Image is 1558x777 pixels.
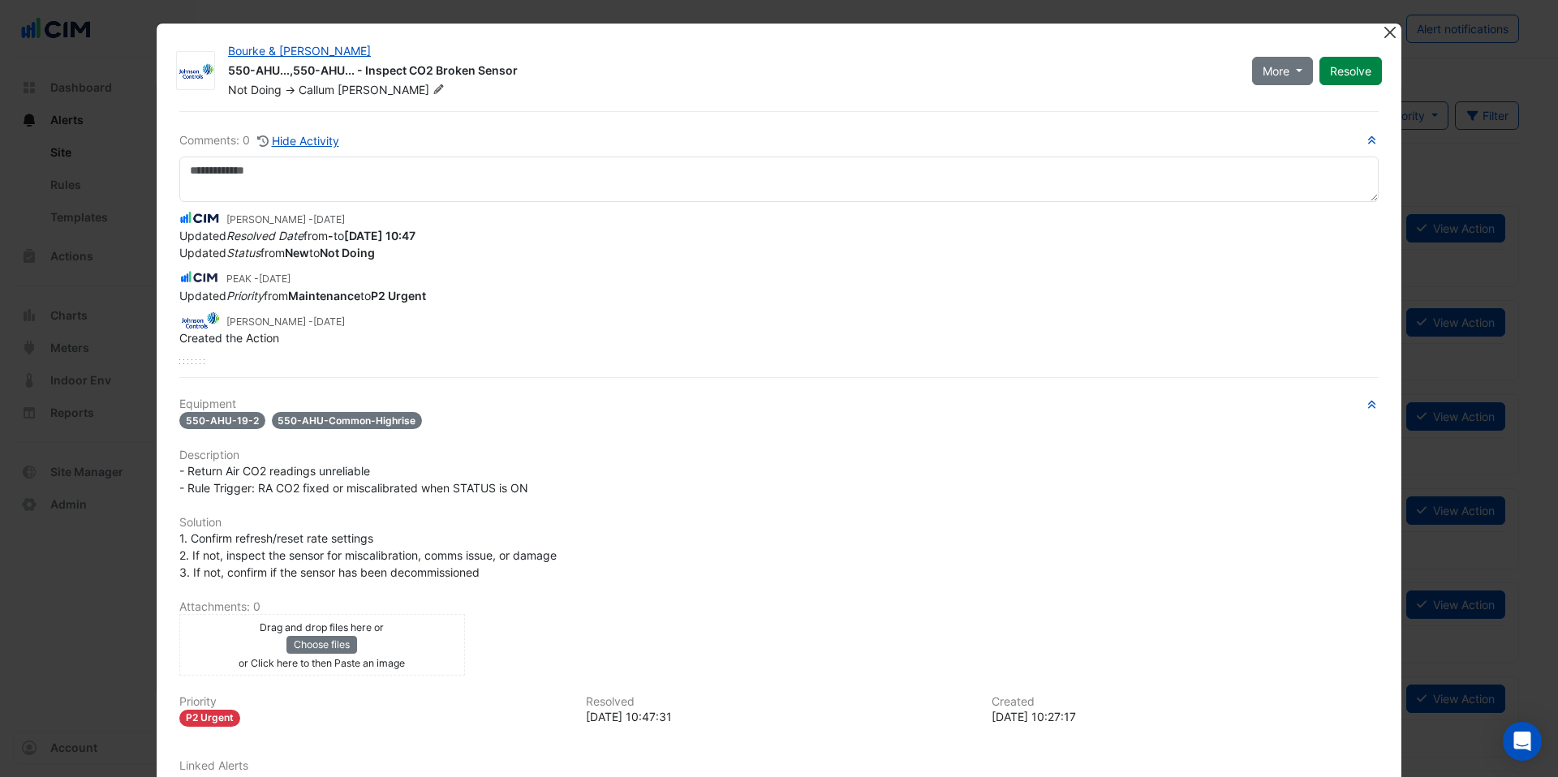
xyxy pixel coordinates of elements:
h6: Priority [179,695,566,709]
span: Updated from to [179,289,426,303]
strong: 2025-03-26 10:47:31 [344,229,415,243]
strong: Maintenance [288,289,360,303]
h6: Resolved [586,695,973,709]
div: [DATE] 10:27:17 [992,708,1379,725]
strong: Not Doing [320,246,375,260]
span: 2025-03-02 11:22:33 [259,273,291,285]
img: Johnson Controls [179,311,220,329]
h6: Created [992,695,1379,709]
button: Resolve [1319,57,1382,85]
span: Updated from to [179,246,375,260]
h6: Equipment [179,397,1379,411]
div: Comments: 0 [179,131,340,150]
span: More [1263,62,1289,79]
small: PEAK - [226,272,291,286]
button: Choose files [286,636,357,654]
span: - Return Air CO2 readings unreliable - Rule Trigger: RA CO2 fixed or miscalibrated when STATUS is ON [179,464,528,495]
img: Johnson Controls [177,63,214,79]
div: P2 Urgent [179,710,240,727]
span: 1. Confirm refresh/reset rate settings 2. If not, inspect the sensor for miscalibration, comms is... [179,531,557,579]
h6: Attachments: 0 [179,600,1379,614]
div: 550-AHU...,550-AHU... - Inspect CO2 Broken Sensor [228,62,1233,82]
img: CIM [179,209,220,227]
small: [PERSON_NAME] - [226,212,345,227]
span: Created the Action [179,331,279,345]
span: Not Doing [228,83,282,97]
span: [PERSON_NAME] [338,82,448,98]
span: 2023-11-15 10:27:17 [313,316,345,328]
div: [DATE] 10:47:31 [586,708,973,725]
span: 550-AHU-Common-Highrise [272,412,423,429]
small: or Click here to then Paste an image [239,657,405,669]
span: Updated from to [179,229,415,243]
span: Callum [299,83,334,97]
span: 550-AHU-19-2 [179,412,265,429]
div: Open Intercom Messenger [1503,722,1542,761]
span: -> [285,83,295,97]
small: Drag and drop files here or [260,621,384,633]
em: Resolved Date [226,229,303,243]
button: Close [1381,24,1398,41]
em: Priority [226,289,264,303]
img: CIM [179,268,220,286]
h6: Linked Alerts [179,759,1379,773]
small: [PERSON_NAME] - [226,315,345,329]
h6: Solution [179,516,1379,530]
em: Status [226,246,260,260]
strong: P2 Urgent [371,289,426,303]
button: More [1252,57,1313,85]
a: Bourke & [PERSON_NAME] [228,44,371,58]
strong: New [285,246,309,260]
strong: - [328,229,334,243]
h6: Description [179,449,1379,462]
span: 2025-03-26 10:47:31 [313,213,345,225]
button: Hide Activity [256,131,340,150]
